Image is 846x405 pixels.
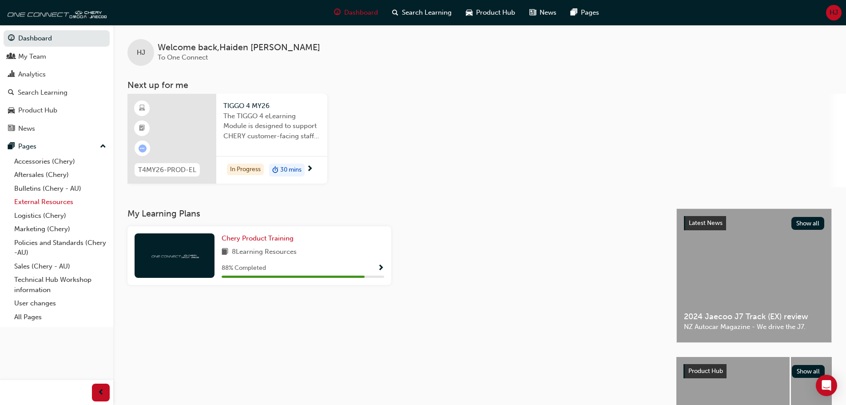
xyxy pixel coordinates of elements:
a: guage-iconDashboard [327,4,385,22]
button: Show all [791,217,825,230]
span: HJ [137,48,145,58]
a: Chery Product Training [222,233,297,244]
span: Dashboard [344,8,378,18]
span: Latest News [689,219,723,227]
a: Logistics (Chery) [11,209,110,223]
span: search-icon [8,89,14,97]
span: 88 % Completed [222,263,266,273]
button: Show all [792,365,825,378]
span: HJ [830,8,838,18]
h3: My Learning Plans [127,209,662,219]
button: Show Progress [377,263,384,274]
div: My Team [18,52,46,62]
a: News [4,120,110,137]
span: News [540,8,556,18]
img: oneconnect [4,4,107,21]
span: people-icon [8,53,15,61]
button: HJ [826,5,842,20]
span: Product Hub [476,8,515,18]
div: Search Learning [18,88,68,98]
span: Show Progress [377,265,384,273]
button: Pages [4,138,110,155]
div: News [18,124,35,134]
span: guage-icon [334,7,341,18]
div: Open Intercom Messenger [816,375,837,396]
span: To One Connect [158,53,208,61]
a: Technical Hub Workshop information [11,273,110,297]
a: pages-iconPages [564,4,606,22]
span: pages-icon [571,7,577,18]
span: car-icon [8,107,15,115]
span: news-icon [8,125,15,133]
a: search-iconSearch Learning [385,4,459,22]
a: Accessories (Chery) [11,155,110,168]
div: In Progress [227,164,264,176]
h3: Next up for me [113,80,846,90]
div: Pages [18,141,36,152]
a: Latest NewsShow all [684,216,824,230]
span: news-icon [529,7,536,18]
a: Search Learning [4,84,110,101]
a: Bulletins (Chery - AU) [11,182,110,196]
span: learningRecordVerb_ATTEMPT-icon [139,144,147,152]
img: oneconnect [150,251,199,260]
span: guage-icon [8,35,15,43]
span: prev-icon [98,387,104,398]
span: booktick-icon [139,123,145,134]
a: news-iconNews [522,4,564,22]
span: Search Learning [402,8,452,18]
span: Welcome back , Haiden [PERSON_NAME] [158,43,320,53]
a: Latest NewsShow all2024 Jaecoo J7 Track (EX) reviewNZ Autocar Magazine - We drive the J7. [676,209,832,343]
span: book-icon [222,247,228,258]
span: 30 mins [280,165,302,175]
a: All Pages [11,310,110,324]
div: Analytics [18,69,46,80]
a: Marketing (Chery) [11,222,110,236]
a: Aftersales (Chery) [11,168,110,182]
a: External Resources [11,195,110,209]
span: TIGGO 4 MY26 [223,101,320,111]
span: Product Hub [688,367,723,375]
a: car-iconProduct Hub [459,4,522,22]
a: Product HubShow all [683,364,825,378]
a: Sales (Chery - AU) [11,260,110,273]
a: Analytics [4,66,110,83]
a: T4MY26-PROD-ELTIGGO 4 MY26The TIGGO 4 eLearning Module is designed to support CHERY customer-faci... [127,94,327,184]
span: next-icon [306,165,313,173]
span: The TIGGO 4 eLearning Module is designed to support CHERY customer-facing staff with the product ... [223,111,320,141]
span: Pages [581,8,599,18]
span: chart-icon [8,71,15,79]
span: pages-icon [8,143,15,151]
span: car-icon [466,7,473,18]
span: Chery Product Training [222,234,294,242]
a: Product Hub [4,102,110,119]
a: User changes [11,297,110,310]
div: Product Hub [18,105,57,116]
span: 8 Learning Resources [232,247,297,258]
span: 2024 Jaecoo J7 Track (EX) review [684,312,824,322]
span: learningResourceType_ELEARNING-icon [139,103,145,114]
a: Dashboard [4,30,110,47]
span: T4MY26-PROD-EL [138,165,196,175]
a: My Team [4,48,110,65]
a: Policies and Standards (Chery -AU) [11,236,110,260]
span: up-icon [100,141,106,152]
button: DashboardMy TeamAnalyticsSearch LearningProduct HubNews [4,28,110,138]
span: duration-icon [272,164,278,176]
span: NZ Autocar Magazine - We drive the J7. [684,322,824,332]
span: search-icon [392,7,398,18]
